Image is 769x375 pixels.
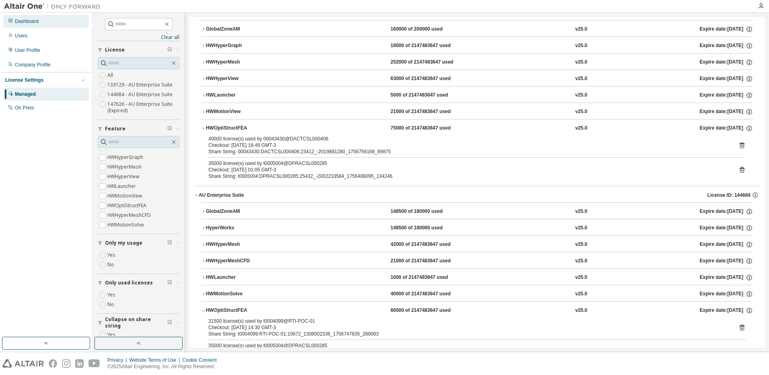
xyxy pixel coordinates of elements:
div: v25.0 [575,42,587,49]
button: HWOptiStructFEA75000 of 2147483647 usedv25.0Expire date:[DATE] [201,120,753,137]
div: 75000 of 2147483647 used [391,125,463,132]
div: 40000 license(s) used by 00043430@DACTCSL000406 [208,136,726,142]
button: License [98,41,179,59]
div: HWLauncher [206,92,278,99]
div: v25.0 [575,208,587,215]
label: HWHyperMesh [107,162,143,172]
div: Expire date: [DATE] [699,26,753,33]
button: HWHyperGraph18000 of 2147483647 usedv25.0Expire date:[DATE] [201,37,753,55]
div: HWHyperMeshCFD [206,258,278,265]
button: HWHyperMesh42000 of 2147483647 usedv25.0Expire date:[DATE] [201,236,753,253]
label: 144684 - AU Enterprise Suite [107,90,174,99]
button: HWHyperMesh252000 of 2147483647 usedv25.0Expire date:[DATE] [201,54,753,71]
div: v25.0 [575,241,587,248]
div: v25.0 [575,92,587,99]
img: linkedin.svg [75,359,84,368]
div: 31500 license(s) used by t0004099@RTI-POC-01 [208,318,726,324]
div: v25.0 [575,59,587,66]
button: Only used licenses [98,274,179,292]
div: HWMotionSolve [206,291,278,298]
div: Expire date: [DATE] [699,75,753,82]
span: Clear filter [167,47,172,53]
label: 147626 - AU Enterprise Suite (Expired) [107,99,179,115]
label: HWHyperGraph [107,152,145,162]
button: GlobalZoneAM160000 of 200000 usedv25.0Expire date:[DATE] [201,21,753,38]
div: 18000 of 2147483647 used [391,42,463,49]
div: Share String: t0005004:DPRACSL000285:25432_-2002233584_1756489095_134246 [208,173,726,179]
div: Expire date: [DATE] [699,42,753,49]
div: v25.0 [575,125,587,132]
span: Feature [105,126,125,132]
span: Clear filter [167,240,172,246]
button: HyperWorks148500 of 180000 usedv25.0Expire date:[DATE] [201,219,753,237]
button: HWHyperView63000 of 2147483647 usedv25.0Expire date:[DATE] [201,70,753,88]
button: Only my usage [98,234,179,252]
label: HWMotionView [107,191,144,201]
button: HWLauncher1000 of 2147483647 usedv25.0Expire date:[DATE] [201,269,753,286]
span: License [105,47,125,53]
div: 21000 of 2147483647 used [391,108,463,115]
a: Clear all [98,34,179,41]
div: Expire date: [DATE] [699,225,753,232]
button: HWMotionView21000 of 2147483647 usedv25.0Expire date:[DATE] [201,103,753,121]
label: HWMotionSolve [107,220,146,230]
div: 63000 of 2147483647 used [391,75,463,82]
div: HWOptiStructFEA [206,307,278,314]
div: v25.0 [575,26,587,33]
div: AU Enterprise Suite [199,192,244,198]
button: AU Enterprise SuiteLicense ID: 144684 [194,186,760,204]
div: GlobalZoneAM [206,208,278,215]
label: HWHyperMeshCFD [107,210,152,220]
div: 5000 of 2147483647 used [391,92,463,99]
label: HWOptiStructFEA [107,201,148,210]
div: 66500 of 2147483647 used [391,307,463,314]
div: License Settings [5,77,43,83]
button: HWMotionSolve40000 of 2147483647 usedv25.0Expire date:[DATE] [201,285,753,303]
img: youtube.svg [88,359,100,368]
div: v25.0 [575,274,587,281]
label: 133129 - AU Enterprise Suite [107,80,174,90]
button: Feature [98,120,179,138]
div: v25.0 [575,225,587,232]
div: 21000 of 2147483647 used [391,258,463,265]
div: Cookie Consent [182,357,221,363]
img: instagram.svg [62,359,70,368]
div: 35000 license(s) used by t0005004@DPRACSL000285 [208,160,726,167]
div: Share String: t0004099:RTI-POC-01:10672_1308002336_1756747835_289093 [208,331,726,337]
div: 148500 of 180000 used [391,208,463,215]
div: v25.0 [575,108,587,115]
img: altair_logo.svg [2,359,44,368]
span: Only used licenses [105,280,153,286]
div: Expire date: [DATE] [699,291,753,298]
div: Expire date: [DATE] [699,208,753,215]
label: Yes [107,250,117,260]
button: HWOptiStructFEA66500 of 2147483647 usedv25.0Expire date:[DATE] [201,302,753,319]
div: Website Terms of Use [129,357,182,363]
span: Only my usage [105,240,142,246]
div: Managed [15,91,36,97]
div: v25.0 [575,258,587,265]
div: Expire date: [DATE] [699,125,753,132]
div: 148500 of 180000 used [391,225,463,232]
img: facebook.svg [49,359,57,368]
p: © 2025 Altair Engineering, Inc. All Rights Reserved. [107,363,222,370]
div: HWHyperMesh [206,241,278,248]
button: HWHyperMeshCFD21000 of 2147483647 usedv25.0Expire date:[DATE] [201,252,753,270]
button: Collapse on share string [98,314,179,332]
div: HyperWorks [206,225,278,232]
div: Expire date: [DATE] [699,274,753,281]
div: Expire date: [DATE] [699,59,753,66]
div: Expire date: [DATE] [699,92,753,99]
div: 35000 license(s) used by t0005004@DPRACSL000285 [208,342,726,349]
div: 42000 of 2147483647 used [391,241,463,248]
div: Users [15,33,27,39]
div: User Profile [15,47,40,54]
div: GlobalZoneAM [206,26,278,33]
span: Clear filter [167,280,172,286]
div: Expire date: [DATE] [699,108,753,115]
div: v25.0 [575,307,587,314]
span: License ID: 144684 [707,192,750,198]
div: Expire date: [DATE] [699,241,753,248]
img: Altair One [4,2,105,10]
label: Yes [107,330,117,340]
